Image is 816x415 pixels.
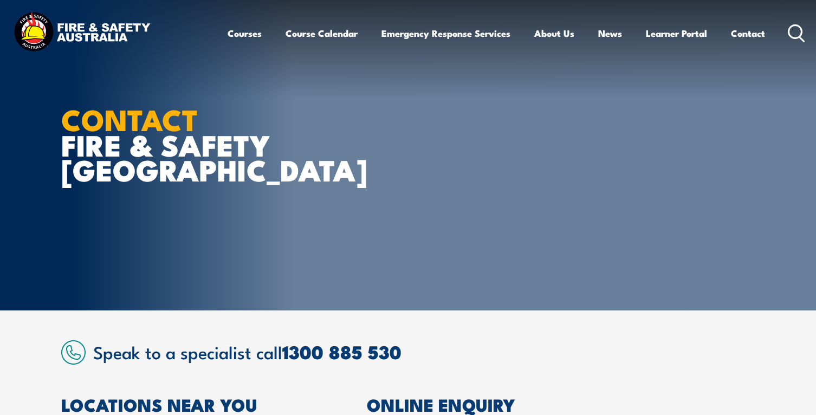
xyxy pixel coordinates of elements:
[731,19,765,48] a: Contact
[282,337,401,366] a: 1300 885 530
[598,19,622,48] a: News
[93,342,755,361] h2: Speak to a specialist call
[61,96,198,141] strong: CONTACT
[228,19,262,48] a: Courses
[534,19,574,48] a: About Us
[381,19,510,48] a: Emergency Response Services
[646,19,707,48] a: Learner Portal
[61,106,329,182] h1: FIRE & SAFETY [GEOGRAPHIC_DATA]
[286,19,358,48] a: Course Calendar
[367,397,755,412] h2: ONLINE ENQUIRY
[61,397,318,412] h2: LOCATIONS NEAR YOU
